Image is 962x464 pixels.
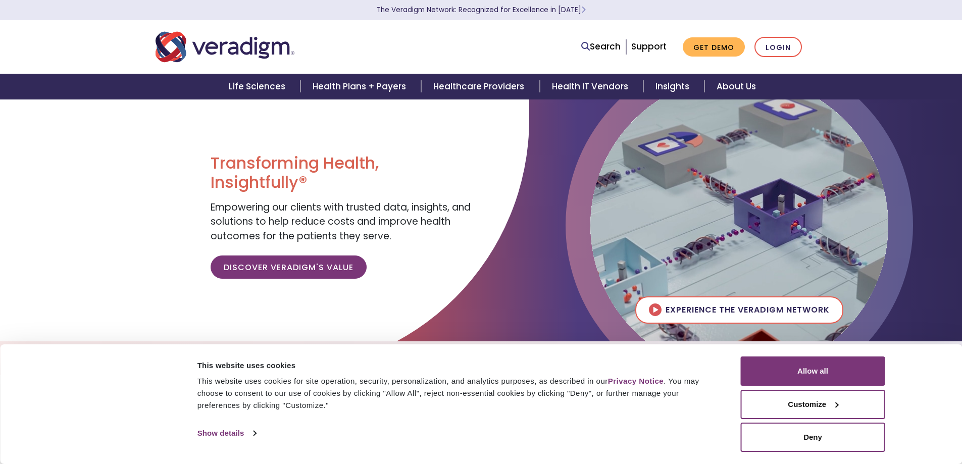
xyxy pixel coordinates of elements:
a: Search [581,40,621,54]
button: Customize [741,390,885,419]
a: Show details [197,426,256,441]
span: Learn More [581,5,586,15]
a: Life Sciences [217,74,300,99]
a: The Veradigm Network: Recognized for Excellence in [DATE]Learn More [377,5,586,15]
a: Login [754,37,802,58]
a: Support [631,40,667,53]
div: This website uses cookies [197,359,718,372]
a: Privacy Notice [608,377,664,385]
h1: Transforming Health, Insightfully® [211,153,473,192]
a: Health IT Vendors [540,74,643,99]
a: Insights [643,74,704,99]
a: Health Plans + Payers [300,74,421,99]
img: Veradigm logo [156,30,294,64]
a: Healthcare Providers [421,74,539,99]
button: Deny [741,423,885,452]
a: About Us [704,74,768,99]
button: Allow all [741,356,885,386]
div: This website uses cookies for site operation, security, personalization, and analytics purposes, ... [197,375,718,411]
a: Discover Veradigm's Value [211,255,367,279]
a: Get Demo [683,37,745,57]
span: Empowering our clients with trusted data, insights, and solutions to help reduce costs and improv... [211,200,471,243]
